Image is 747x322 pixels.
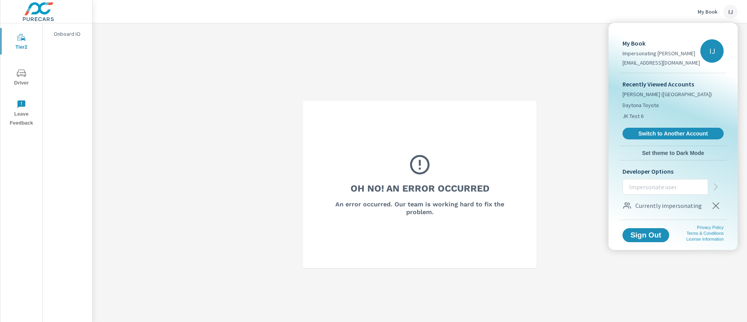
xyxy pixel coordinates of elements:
[622,128,724,139] a: Switch to Another Account
[622,90,712,98] span: [PERSON_NAME] ([GEOGRAPHIC_DATA])
[627,130,719,137] span: Switch to Another Account
[622,79,724,89] p: Recently Viewed Accounts
[619,146,727,160] button: Set theme to Dark Mode
[622,167,724,176] p: Developer Options
[622,59,700,67] p: [EMAIL_ADDRESS][DOMAIN_NAME]
[629,232,663,239] span: Sign Out
[622,49,700,57] p: Impersonating [PERSON_NAME]
[622,228,669,242] button: Sign Out
[697,225,724,230] a: Privacy Policy
[622,101,659,109] span: Daytona Toyota
[623,177,708,197] input: Impersonate user
[622,112,644,120] span: JK Test 6
[622,39,700,48] p: My Book
[622,150,724,157] span: Set theme to Dark Mode
[687,231,724,236] a: Terms & Conditions
[700,39,724,63] div: IJ
[635,201,702,210] p: Currently impersonating
[686,237,724,241] a: License Information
